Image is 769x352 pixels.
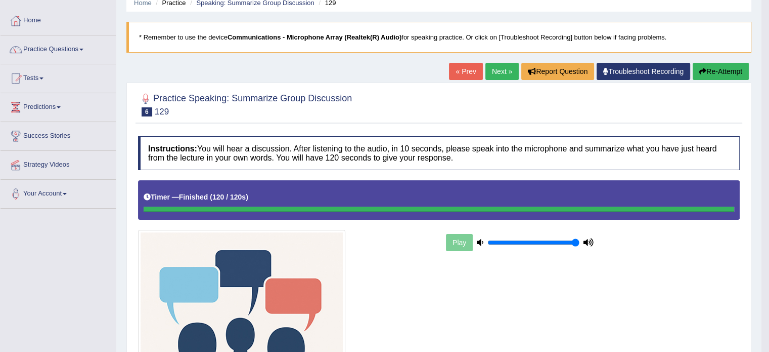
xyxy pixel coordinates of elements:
a: Home [1,7,116,32]
b: Finished [179,193,208,201]
span: 6 [142,107,152,116]
a: Success Stories [1,122,116,147]
h2: Practice Speaking: Summarize Group Discussion [138,91,352,116]
a: Your Account [1,180,116,205]
b: ( [210,193,212,201]
h5: Timer — [144,193,248,201]
a: Troubleshoot Recording [597,63,690,80]
small: 129 [155,107,169,116]
b: Instructions: [148,144,197,153]
a: Next » [485,63,519,80]
a: Practice Questions [1,35,116,61]
button: Report Question [521,63,594,80]
h4: You will hear a discussion. After listening to the audio, in 10 seconds, please speak into the mi... [138,136,740,170]
a: Tests [1,64,116,90]
blockquote: * Remember to use the device for speaking practice. Or click on [Troubleshoot Recording] button b... [126,22,751,53]
a: Predictions [1,93,116,119]
b: Communications - Microphone Array (Realtek(R) Audio) [228,33,401,41]
button: Re-Attempt [693,63,749,80]
b: 120 / 120s [212,193,246,201]
b: ) [246,193,248,201]
a: « Prev [449,63,482,80]
a: Strategy Videos [1,151,116,176]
